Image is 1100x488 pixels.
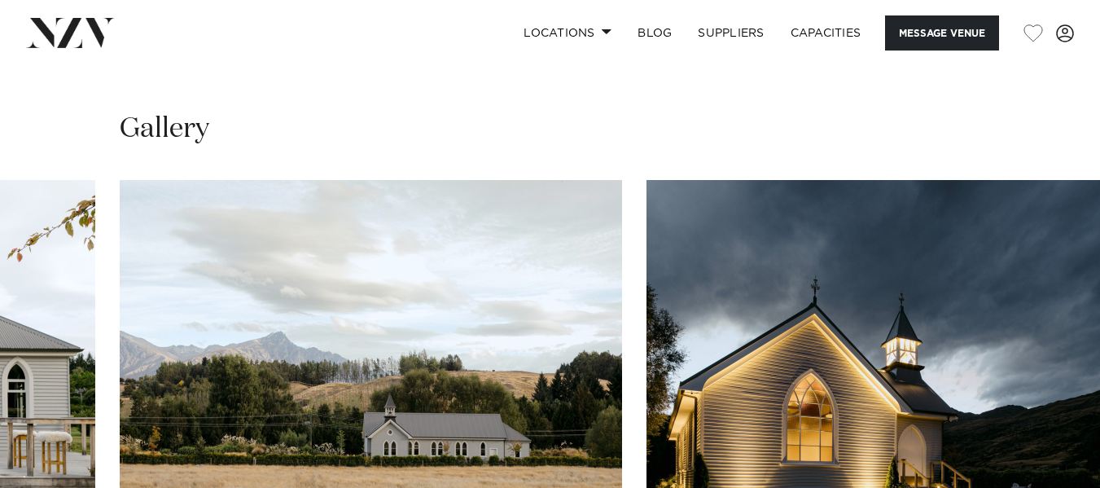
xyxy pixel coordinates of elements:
a: BLOG [625,15,685,51]
a: Locations [511,15,625,51]
button: Message Venue [885,15,999,51]
a: Capacities [778,15,874,51]
a: SUPPLIERS [685,15,777,51]
h2: Gallery [120,111,209,147]
img: nzv-logo.png [26,18,115,47]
